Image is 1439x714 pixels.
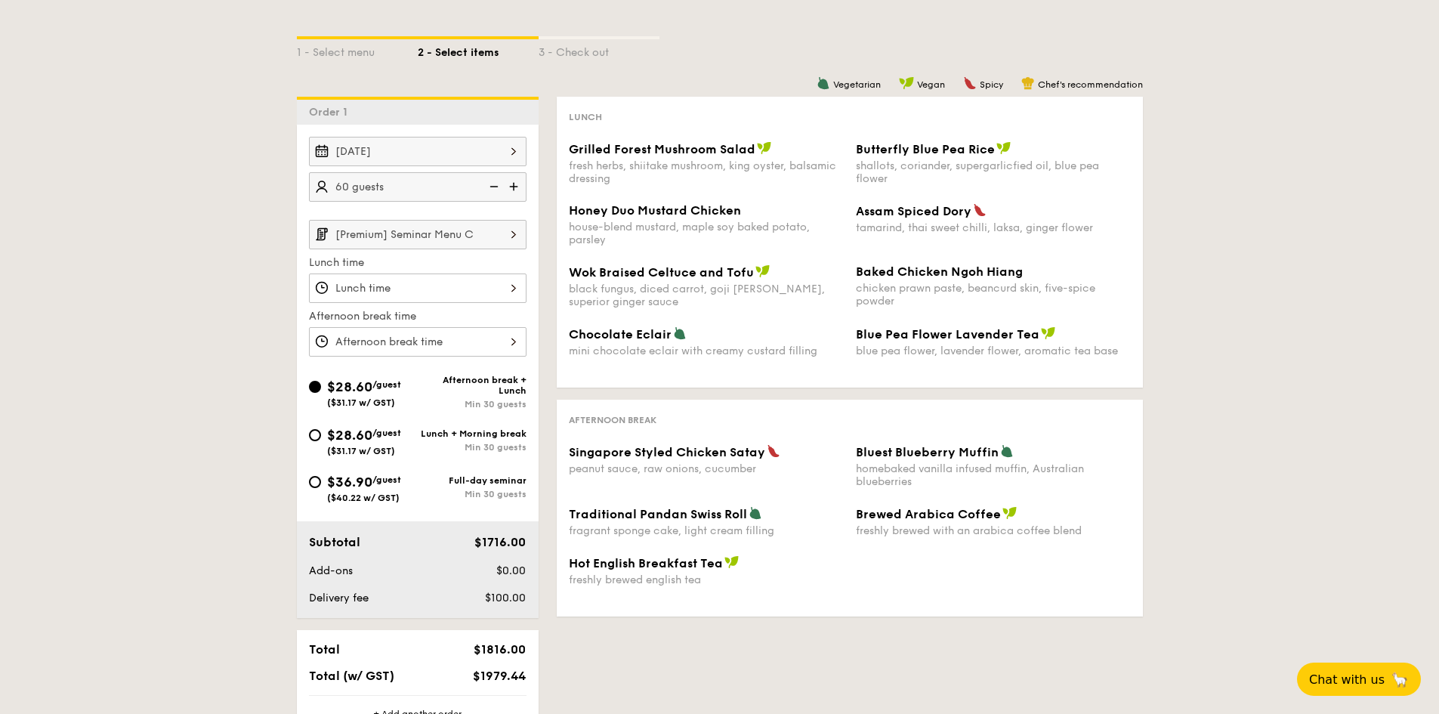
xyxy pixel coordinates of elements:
span: Total [309,642,340,657]
span: Traditional Pandan Swiss Roll [569,507,747,521]
span: $36.90 [327,474,372,490]
span: Lunch [569,112,602,122]
span: $28.60 [327,379,372,395]
span: Spicy [980,79,1003,90]
span: $100.00 [485,592,526,604]
span: $0.00 [496,564,526,577]
img: icon-spicy.37a8142b.svg [767,444,780,458]
label: Lunch time [309,255,527,270]
div: freshly brewed english tea [569,573,844,586]
input: $36.90/guest($40.22 w/ GST)Full-day seminarMin 30 guests [309,476,321,488]
div: Min 30 guests [418,489,527,499]
img: icon-spicy.37a8142b.svg [963,76,977,90]
input: Afternoon break time [309,327,527,357]
img: icon-vegan.f8ff3823.svg [755,264,770,278]
img: icon-vegetarian.fe4039eb.svg [749,506,762,520]
div: homebaked vanilla infused muffin, Australian blueberries [856,462,1131,488]
span: $28.60 [327,427,372,444]
span: ($31.17 w/ GST) [327,446,395,456]
img: icon-vegan.f8ff3823.svg [996,141,1011,155]
img: icon-reduce.1d2dbef1.svg [481,172,504,201]
span: Order 1 [309,106,354,119]
span: /guest [372,474,401,485]
span: 🦙 [1391,671,1409,688]
span: Afternoon break [569,415,656,425]
span: Total (w/ GST) [309,669,394,683]
span: Wok Braised Celtuce and Tofu [569,265,754,280]
span: Add-ons [309,564,353,577]
span: $1979.44 [473,669,526,683]
input: Lunch time [309,274,527,303]
img: icon-add.58712e84.svg [504,172,527,201]
div: fragrant sponge cake, light cream filling [569,524,844,537]
img: icon-vegan.f8ff3823.svg [1041,326,1056,340]
span: Brewed Arabica Coffee [856,507,1001,521]
img: icon-vegan.f8ff3823.svg [1002,506,1017,520]
div: house-blend mustard, maple soy baked potato, parsley [569,221,844,246]
span: Subtotal [309,535,360,549]
div: black fungus, diced carrot, goji [PERSON_NAME], superior ginger sauce [569,283,844,308]
div: Lunch + Morning break [418,428,527,439]
img: icon-spicy.37a8142b.svg [973,203,987,217]
div: freshly brewed with an arabica coffee blend [856,524,1131,537]
img: icon-vegetarian.fe4039eb.svg [817,76,830,90]
div: tamarind, thai sweet chilli, laksa, ginger flower [856,221,1131,234]
div: blue pea flower, lavender flower, aromatic tea base [856,345,1131,357]
span: /guest [372,379,401,390]
span: Hot English Breakfast Tea [569,556,723,570]
div: peanut sauce, raw onions, cucumber [569,462,844,475]
span: Chef's recommendation [1038,79,1143,90]
span: Blue Pea Flower Lavender Tea [856,327,1039,342]
span: $1716.00 [474,535,526,549]
span: Vegan [917,79,945,90]
span: Chat with us [1309,672,1385,687]
input: Event date [309,137,527,166]
img: icon-vegetarian.fe4039eb.svg [673,326,687,340]
label: Afternoon break time [309,309,527,324]
div: 1 - Select menu [297,39,418,60]
span: Grilled Forest Mushroom Salad [569,142,755,156]
img: icon-chevron-right.3c0dfbd6.svg [501,220,527,249]
img: icon-vegan.f8ff3823.svg [724,555,740,569]
input: Number of guests [309,172,527,202]
span: Bluest Blueberry Muffin [856,445,999,459]
span: Baked Chicken Ngoh Hiang [856,264,1023,279]
span: ($40.22 w/ GST) [327,493,400,503]
img: icon-vegan.f8ff3823.svg [757,141,772,155]
div: mini chocolate eclair with creamy custard filling [569,345,844,357]
img: icon-vegan.f8ff3823.svg [899,76,914,90]
div: 2 - Select items [418,39,539,60]
div: Full-day seminar [418,475,527,486]
div: fresh herbs, shiitake mushroom, king oyster, balsamic dressing [569,159,844,185]
div: Afternoon break + Lunch [418,375,527,396]
div: Min 30 guests [418,399,527,410]
span: /guest [372,428,401,438]
span: Delivery fee [309,592,369,604]
span: Chocolate Eclair [569,327,672,342]
div: chicken prawn paste, beancurd skin, five-spice powder [856,282,1131,308]
div: 3 - Check out [539,39,659,60]
span: Butterfly Blue Pea Rice [856,142,995,156]
input: $28.60/guest($31.17 w/ GST)Lunch + Morning breakMin 30 guests [309,429,321,441]
div: Min 30 guests [418,442,527,453]
img: icon-chef-hat.a58ddaea.svg [1021,76,1035,90]
span: ($31.17 w/ GST) [327,397,395,408]
input: $28.60/guest($31.17 w/ GST)Afternoon break + LunchMin 30 guests [309,381,321,393]
div: shallots, coriander, supergarlicfied oil, blue pea flower [856,159,1131,185]
span: Assam Spiced Dory [856,204,971,218]
span: Singapore Styled Chicken Satay [569,445,765,459]
span: Honey Duo Mustard Chicken [569,203,741,218]
span: $1816.00 [474,642,526,657]
span: Vegetarian [833,79,881,90]
button: Chat with us🦙 [1297,663,1421,696]
img: icon-vegetarian.fe4039eb.svg [1000,444,1014,458]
